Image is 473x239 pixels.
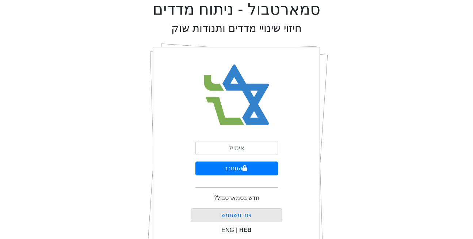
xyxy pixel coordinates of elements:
img: Smart Bull [197,55,276,135]
span: HEB [239,227,252,233]
input: אימייל [195,141,278,155]
span: | [236,227,237,233]
a: צור משתמש [221,212,251,218]
h2: חיזוי שינויי מדדים ותנודות שוק [171,22,302,35]
span: ENG [221,227,234,233]
p: חדש בסמארטבול? [214,194,259,202]
button: צור משתמש [191,208,282,222]
button: התחבר [195,162,278,175]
